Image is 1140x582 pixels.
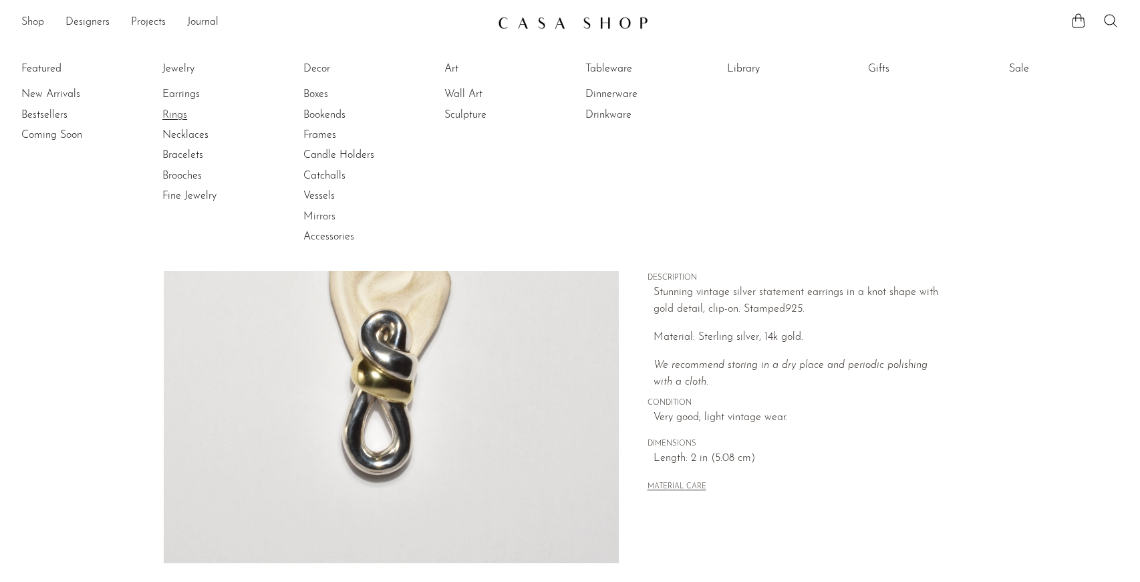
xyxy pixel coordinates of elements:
a: Coming Soon [21,128,122,142]
em: 925. [785,304,805,314]
span: DESCRIPTION [648,272,948,284]
a: Candle Holders [303,148,404,163]
a: Tableware [585,62,686,76]
span: Length: 2 in (5.08 cm) [654,450,948,468]
a: Sale [1009,62,1109,76]
ul: Library [727,59,827,84]
a: Rings [162,108,263,122]
a: Boxes [303,87,404,102]
ul: Decor [303,59,404,248]
a: Wall Art [444,87,545,102]
a: Sculpture [444,108,545,122]
a: Jewelry [162,62,263,76]
a: Bestsellers [21,108,122,122]
a: Designers [65,14,110,31]
a: Catchalls [303,169,404,183]
p: Material: Sterling silver, 14k gold. [654,329,948,347]
a: Frames [303,128,404,142]
a: Dinnerware [585,87,686,102]
p: Stunning vintage silver statement earrings in a knot shape with gold detail, clip-on. Stamped [654,284,948,318]
span: CONDITION [648,397,948,409]
a: Mirrors [303,209,404,224]
ul: Sale [1009,59,1109,84]
nav: Desktop navigation [21,11,487,34]
a: Drinkware [585,108,686,122]
span: DIMENSIONS [648,438,948,450]
button: MATERIAL CARE [648,482,706,492]
a: Shop [21,14,44,31]
a: Brooches [162,169,263,183]
a: Art [444,62,545,76]
ul: Jewelry [162,59,263,207]
i: We recommend storing in a dry place and periodic polishing with a cloth. [654,360,928,388]
a: Necklaces [162,128,263,142]
img: Knot Statement Earrings [164,62,619,563]
ul: NEW HEADER MENU [21,11,487,34]
a: Gifts [868,62,968,76]
ul: Featured [21,84,122,145]
ul: Gifts [868,59,968,84]
a: Journal [187,14,219,31]
a: Projects [131,14,166,31]
a: Vessels [303,189,404,203]
a: Accessories [303,229,404,244]
a: Decor [303,62,404,76]
a: Earrings [162,87,263,102]
span: Very good; light vintage wear. [654,409,948,427]
a: Bookends [303,108,404,122]
a: Bracelets [162,148,263,163]
ul: Art [444,59,545,125]
a: Fine Jewelry [162,189,263,203]
a: New Arrivals [21,87,122,102]
a: Library [727,62,827,76]
ul: Tableware [585,59,686,125]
